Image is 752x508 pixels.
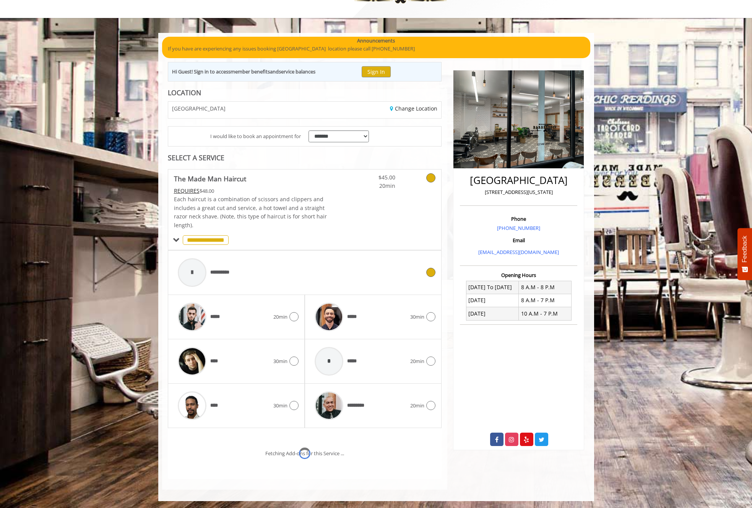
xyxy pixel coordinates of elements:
span: 20min [273,313,287,321]
p: [STREET_ADDRESS][US_STATE] [462,188,575,196]
b: LOCATION [168,88,201,97]
div: SELECT A SERVICE [168,154,442,161]
span: 20min [350,182,395,190]
span: 20min [410,402,424,410]
a: [PHONE_NUMBER] [497,225,540,231]
b: Announcements [357,37,395,45]
span: Each haircut is a combination of scissors and clippers and includes a great cut and service, a ho... [174,195,327,228]
h3: Phone [462,216,575,221]
span: 30min [273,402,287,410]
h3: Email [462,238,575,243]
span: 20min [410,357,424,365]
a: Change Location [390,105,437,112]
button: Feedback - Show survey [737,228,752,280]
span: Feedback [741,236,748,262]
button: Sign In [362,66,391,77]
div: Fetching Add-ons for this Service ... [265,449,344,458]
td: [DATE] [466,307,519,320]
td: [DATE] To [DATE] [466,281,519,294]
b: The Made Man Haircut [174,173,246,184]
td: [DATE] [466,294,519,307]
td: 8 A.M - 8 P.M [519,281,572,294]
span: I would like to book an appointment for [210,132,301,140]
td: 10 A.M - 7 P.M [519,307,572,320]
span: 30min [273,357,287,365]
div: Hi Guest! Sign in to access and [172,68,315,76]
a: [EMAIL_ADDRESS][DOMAIN_NAME] [478,249,559,256]
span: [GEOGRAPHIC_DATA] [172,106,226,111]
span: This service needs some Advance to be paid before we block your appointment [174,187,200,194]
span: $45.00 [350,173,395,182]
p: If you have are experiencing any issues booking [GEOGRAPHIC_DATA] location please call [PHONE_NUM... [168,45,585,53]
span: 30min [410,313,424,321]
b: member benefits [231,68,270,75]
h3: Opening Hours [460,272,577,278]
h2: [GEOGRAPHIC_DATA] [462,175,575,186]
div: $48.00 [174,187,328,195]
b: service balances [279,68,315,75]
td: 8 A.M - 7 P.M [519,294,572,307]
